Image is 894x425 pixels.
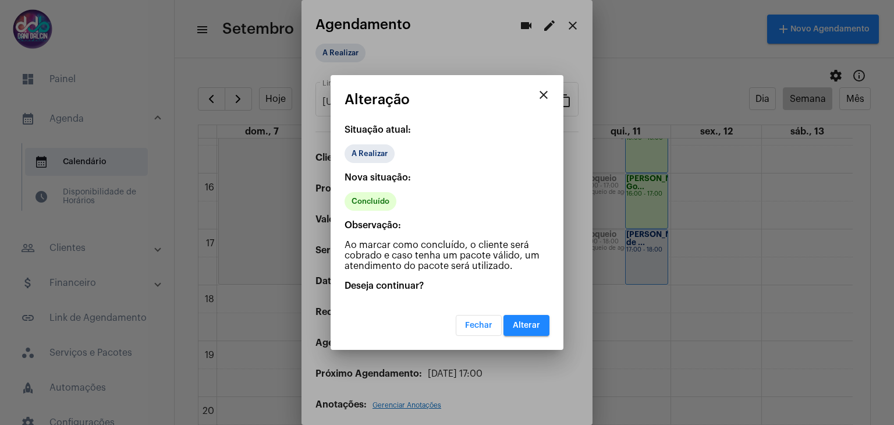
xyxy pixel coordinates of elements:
button: Fechar [456,315,502,336]
span: Fechar [465,321,492,330]
p: Nova situação: [345,172,549,183]
p: Observação: [345,220,549,231]
mat-chip: A Realizar [345,144,395,163]
button: Alterar [503,315,549,336]
mat-icon: close [537,88,551,102]
p: Deseja continuar? [345,281,549,291]
p: Situação atual: [345,125,549,135]
p: Ao marcar como concluído, o cliente será cobrado e caso tenha um pacote válido, um atendimento do... [345,240,549,271]
span: Alterar [513,321,540,330]
span: Alteração [345,92,410,107]
mat-chip: Concluído [345,192,396,211]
